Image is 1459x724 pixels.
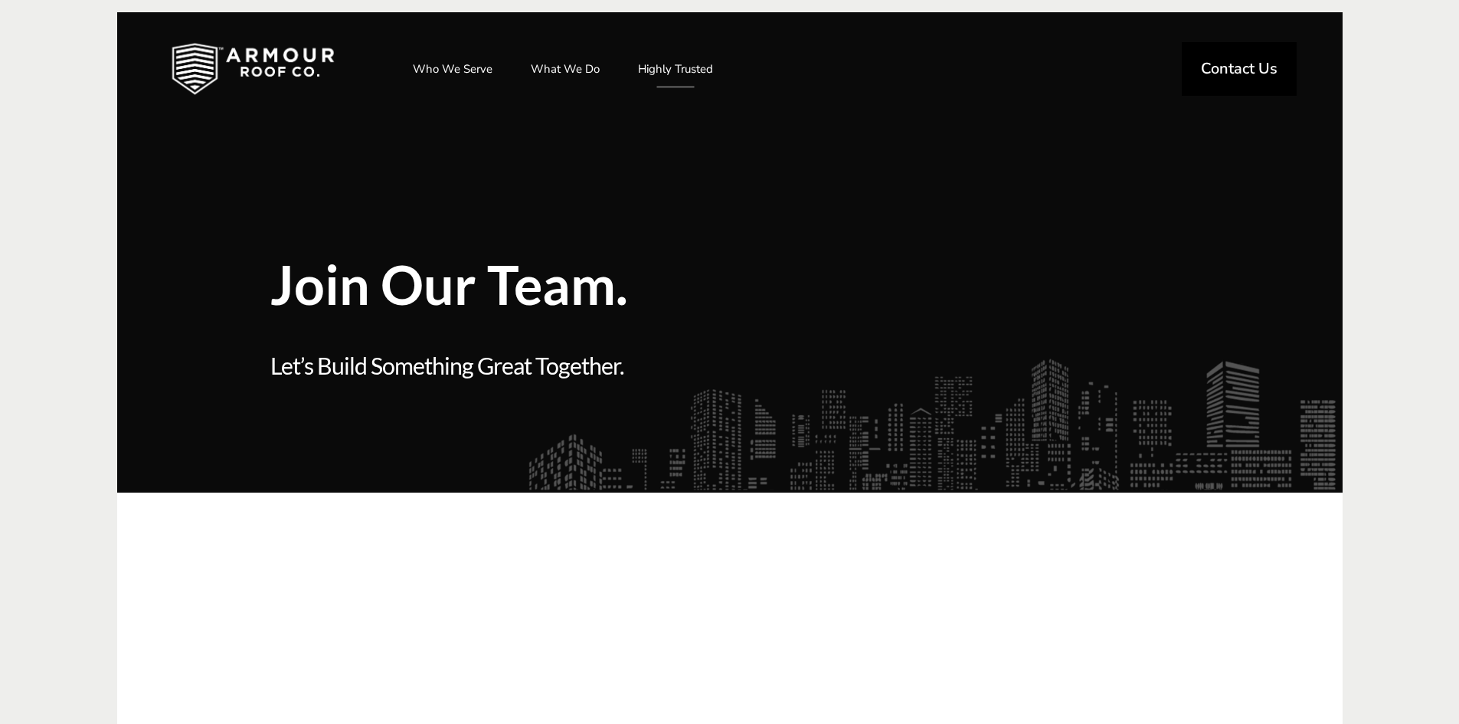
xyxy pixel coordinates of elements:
[147,31,358,107] img: Industrial and Commercial Roofing Company | Armour Roof Co.
[397,50,508,88] a: Who We Serve
[515,50,615,88] a: What We Do
[270,349,725,382] span: Let’s Build Something Great Together.
[270,257,952,311] span: Join Our Team.
[623,50,728,88] a: Highly Trusted
[1201,61,1277,77] span: Contact Us
[1182,42,1297,96] a: Contact Us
